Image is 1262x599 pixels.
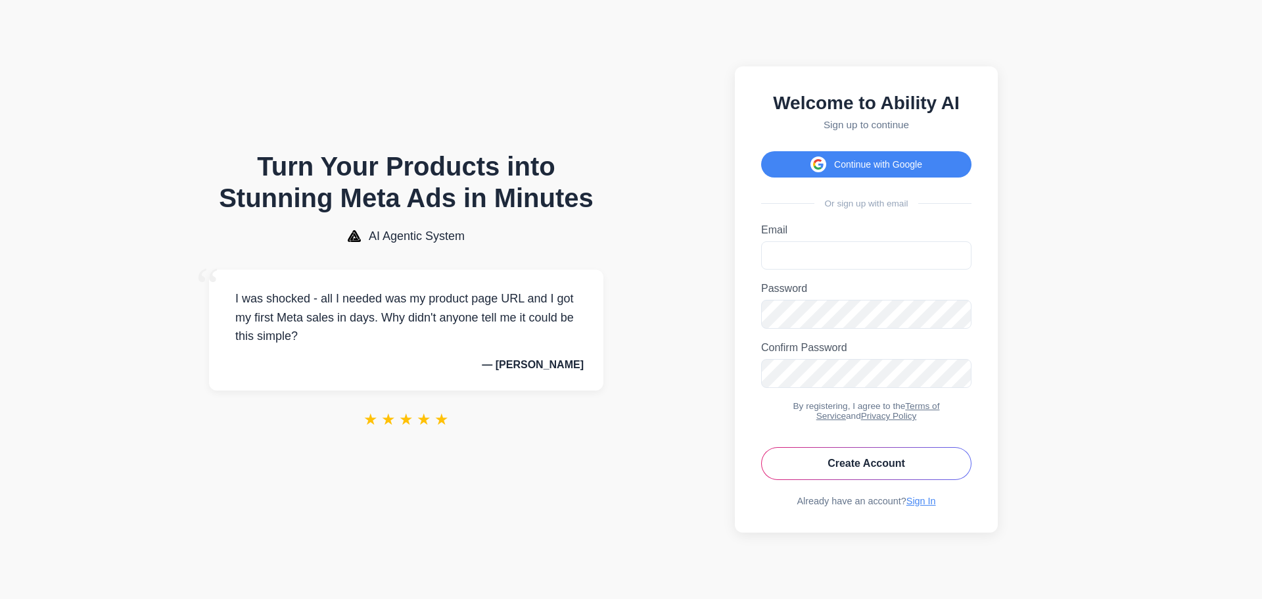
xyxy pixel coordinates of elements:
[816,401,940,421] a: Terms of Service
[229,359,584,371] p: — [PERSON_NAME]
[761,151,971,178] button: Continue with Google
[761,283,971,295] label: Password
[906,496,936,506] a: Sign In
[761,119,971,130] p: Sign up to continue
[761,93,971,114] h2: Welcome to Ability AI
[381,410,396,429] span: ★
[861,411,917,421] a: Privacy Policy
[761,496,971,506] div: Already have an account?
[434,410,449,429] span: ★
[761,199,971,208] div: Or sign up with email
[761,224,971,236] label: Email
[196,256,220,316] span: “
[363,410,378,429] span: ★
[761,401,971,421] div: By registering, I agree to the and
[229,289,584,346] p: I was shocked - all I needed was my product page URL and I got my first Meta sales in days. Why d...
[209,151,603,214] h1: Turn Your Products into Stunning Meta Ads in Minutes
[761,447,971,480] button: Create Account
[417,410,431,429] span: ★
[399,410,413,429] span: ★
[369,229,465,243] span: AI Agentic System
[348,230,361,242] img: AI Agentic System Logo
[761,342,971,354] label: Confirm Password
